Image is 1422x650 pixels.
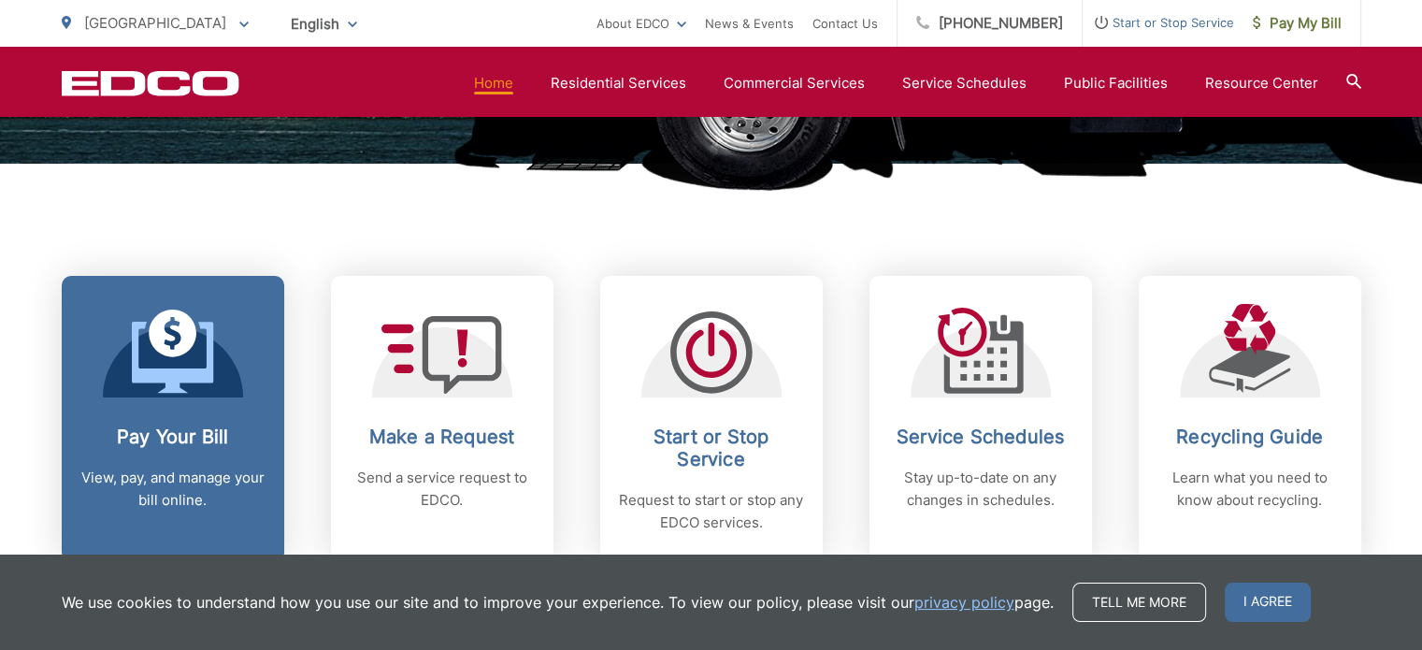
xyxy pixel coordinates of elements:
[1072,583,1206,622] a: Tell me more
[350,467,535,512] p: Send a service request to EDCO.
[888,426,1073,448] h2: Service Schedules
[1225,583,1311,622] span: I agree
[1205,72,1318,94] a: Resource Center
[62,70,239,96] a: EDCD logo. Return to the homepage.
[551,72,686,94] a: Residential Services
[84,14,226,32] span: [GEOGRAPHIC_DATA]
[619,489,804,534] p: Request to start or stop any EDCO services.
[350,426,535,448] h2: Make a Request
[62,591,1054,614] p: We use cookies to understand how you use our site and to improve your experience. To view our pol...
[62,276,284,562] a: Pay Your Bill View, pay, and manage your bill online.
[1139,276,1361,562] a: Recycling Guide Learn what you need to know about recycling.
[277,7,371,40] span: English
[331,276,553,562] a: Make a Request Send a service request to EDCO.
[1157,426,1343,448] h2: Recycling Guide
[596,12,686,35] a: About EDCO
[902,72,1027,94] a: Service Schedules
[724,72,865,94] a: Commercial Services
[1157,467,1343,512] p: Learn what you need to know about recycling.
[80,426,266,448] h2: Pay Your Bill
[869,276,1092,562] a: Service Schedules Stay up-to-date on any changes in schedules.
[80,467,266,512] p: View, pay, and manage your bill online.
[474,72,513,94] a: Home
[812,12,878,35] a: Contact Us
[914,591,1014,614] a: privacy policy
[1064,72,1168,94] a: Public Facilities
[888,467,1073,512] p: Stay up-to-date on any changes in schedules.
[1253,12,1342,35] span: Pay My Bill
[619,426,804,470] h2: Start or Stop Service
[705,12,794,35] a: News & Events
